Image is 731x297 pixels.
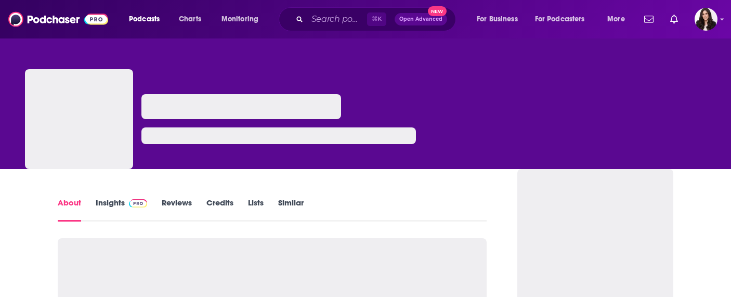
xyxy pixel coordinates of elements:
input: Search podcasts, credits, & more... [307,11,367,28]
span: For Podcasters [535,12,585,27]
div: Search podcasts, credits, & more... [289,7,466,31]
span: Open Advanced [399,17,442,22]
img: Podchaser Pro [129,199,147,208]
a: Show notifications dropdown [640,10,658,28]
a: Lists [248,198,264,222]
a: Credits [206,198,233,222]
button: open menu [122,11,173,28]
button: open menu [214,11,272,28]
span: Logged in as RebeccaShapiro [695,8,717,31]
a: Show notifications dropdown [666,10,682,28]
button: open menu [600,11,638,28]
span: New [428,6,447,16]
span: ⌘ K [367,12,386,26]
a: Charts [172,11,207,28]
button: Show profile menu [695,8,717,31]
span: Charts [179,12,201,27]
img: User Profile [695,8,717,31]
button: Open AdvancedNew [395,13,447,25]
img: Podchaser - Follow, Share and Rate Podcasts [8,9,108,29]
button: open menu [469,11,531,28]
span: Podcasts [129,12,160,27]
a: Reviews [162,198,192,222]
a: InsightsPodchaser Pro [96,198,147,222]
a: About [58,198,81,222]
span: More [607,12,625,27]
span: Monitoring [221,12,258,27]
span: For Business [477,12,518,27]
button: open menu [528,11,600,28]
a: Similar [278,198,304,222]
